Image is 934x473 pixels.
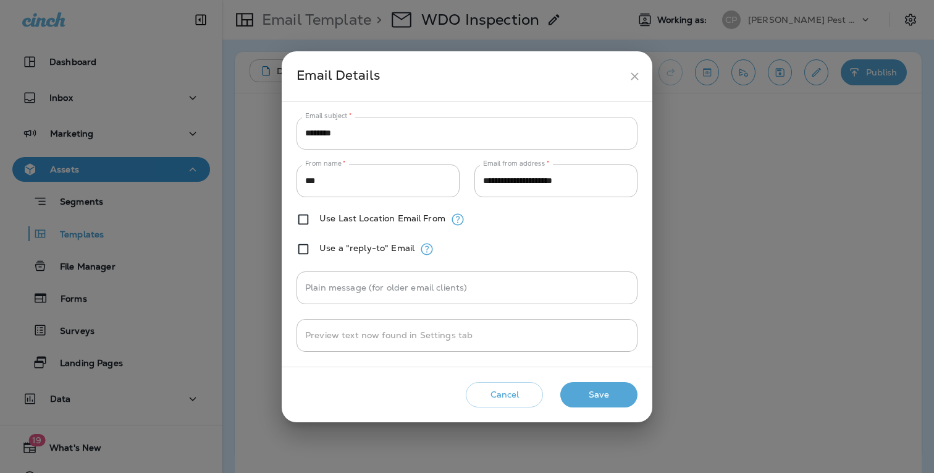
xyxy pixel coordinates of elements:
div: Email Details [297,65,623,88]
button: Cancel [466,382,543,407]
label: Email subject [305,111,352,121]
label: From name [305,159,346,168]
label: Email from address [483,159,549,168]
button: Save [560,382,637,407]
label: Use a "reply-to" Email [319,243,414,253]
button: close [623,65,646,88]
label: Use Last Location Email From [319,213,445,223]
